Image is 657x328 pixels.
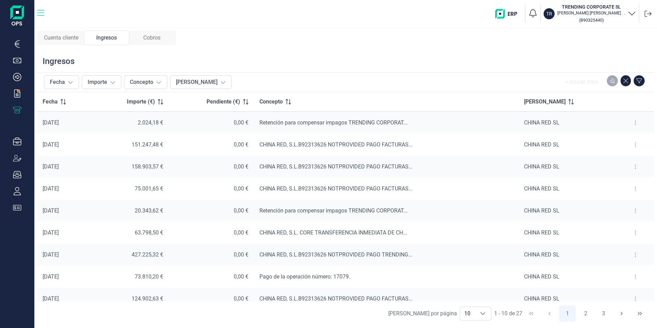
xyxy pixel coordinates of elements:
button: Previous Page [541,305,558,322]
div: Cuenta cliente [38,31,84,45]
span: Cobros [143,34,160,42]
div: 75.001,65 € [98,185,163,192]
span: Pago de la operación número: 17079. [259,273,350,280]
div: 0,00 € [174,141,248,148]
span: 1 - 10 de 27 [494,311,522,316]
div: 0,00 € [174,207,248,214]
button: Page 1 [559,305,576,322]
button: First Page [523,305,539,322]
span: Fecha [43,98,58,106]
span: CHINA RED SL [524,229,559,236]
div: 0,00 € [174,273,248,280]
div: 0,00 € [174,163,248,170]
div: Ingresos [84,31,129,45]
div: 0,00 € [174,119,248,126]
div: 63.798,50 € [98,229,163,236]
span: Retención para compensar impagos TRENDING CORPORAT... [259,119,408,126]
div: [DATE] [43,229,87,236]
button: Next Page [613,305,630,322]
div: Cobros [129,31,175,45]
button: TRTRENDING CORPORATE SL[PERSON_NAME] [PERSON_NAME] . .(B90325440) [544,3,636,24]
span: Ingresos [96,34,117,42]
span: CHINA RED, S.L.B92313626 NOTPROVIDED PAGO FACTURAS... [259,295,413,302]
div: 0,00 € [174,295,248,302]
span: CHINA RED, S.L. CORE TRANSFERENCIA INMEDIATA DE CH... [259,229,407,236]
span: Pendiente (€) [207,98,240,106]
span: CHINA RED SL [524,273,559,280]
span: Concepto [259,98,283,106]
span: [PERSON_NAME] [524,98,566,106]
span: CHINA RED SL [524,251,559,258]
div: [DATE] [43,295,87,302]
span: CHINA RED, S.L.B92313626 NOTPROVIDED PAGO FACTURAS... [259,185,413,192]
img: erp [495,9,522,19]
span: Cuenta cliente [44,34,78,42]
span: CHINA RED SL [524,185,559,192]
div: 2.024,18 € [98,119,163,126]
button: Last Page [632,305,648,322]
p: [PERSON_NAME] [PERSON_NAME] . . [557,10,625,16]
span: CHINA RED SL [524,295,559,302]
div: [DATE] [43,207,87,214]
button: [PERSON_NAME] [170,75,232,89]
div: [DATE] [43,273,87,280]
div: [DATE] [43,251,87,258]
div: [DATE] [43,185,87,192]
div: 151.247,48 € [98,141,163,148]
span: 10 [460,307,475,320]
div: Choose [475,307,491,320]
div: 73.810,20 € [98,273,163,280]
span: Retención para compensar impagos TRENDING CORPORAT... [259,207,408,214]
button: Importe [82,75,121,89]
small: Copiar cif [579,18,604,23]
div: 158.903,57 € [98,163,163,170]
span: CHINA RED, S.L.B92313626 NOTPROVIDED PAGO FACTURAS... [259,163,413,170]
img: Logo de aplicación [10,6,24,28]
button: Page 3 [595,305,612,322]
p: TR [546,10,552,17]
div: [DATE] [43,141,87,148]
span: Importe (€) [127,98,155,106]
div: [DATE] [43,163,87,170]
button: Concepto [124,75,167,89]
div: 0,00 € [174,185,248,192]
span: CHINA RED SL [524,207,559,214]
button: Page 2 [577,305,594,322]
div: 124.902,63 € [98,295,163,302]
div: 0,00 € [174,229,248,236]
h3: TRENDING CORPORATE SL [557,3,625,10]
span: CHINA RED, S.L.B92313626 NOTPROVIDED PAGO FACTURAS... [259,141,413,148]
span: CHINA RED SL [524,141,559,148]
div: [DATE] [43,119,87,126]
span: CHINA RED SL [524,119,559,126]
span: CHINA RED, S.L.B92313626 NOTPROVIDED PAGO TRENDING... [259,251,412,258]
div: 0,00 € [174,251,248,258]
div: 427.225,32 € [98,251,163,258]
div: Ingresos [43,56,75,67]
span: CHINA RED SL [524,163,559,170]
div: [PERSON_NAME] por página [388,309,457,318]
div: 20.343,62 € [98,207,163,214]
button: Fecha [44,75,79,89]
